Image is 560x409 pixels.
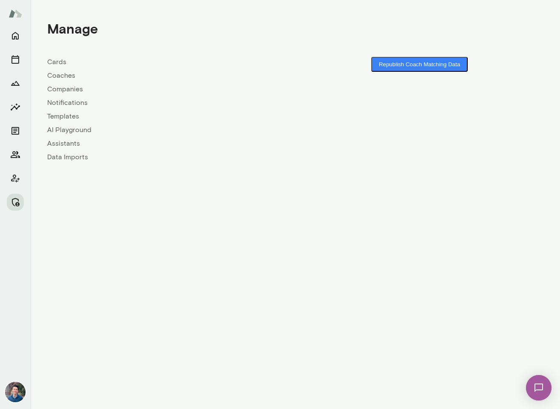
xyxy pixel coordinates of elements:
img: Mento [9,6,22,22]
a: AI Playground [47,125,296,135]
button: Manage [7,194,24,211]
a: Assistants [47,138,296,149]
a: Notifications [47,98,296,108]
h4: Manage [47,20,98,37]
button: Growth Plan [7,75,24,92]
button: Members [7,146,24,163]
a: Companies [47,84,296,94]
a: Coaches [47,71,296,81]
a: Data Imports [47,152,296,162]
button: Insights [7,99,24,116]
button: Sessions [7,51,24,68]
img: Alex Yu [5,382,26,402]
button: Client app [7,170,24,187]
button: Home [7,27,24,44]
a: Templates [47,111,296,121]
button: Republish Coach Matching Data [371,57,468,72]
button: Documents [7,122,24,139]
a: Cards [47,57,296,67]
